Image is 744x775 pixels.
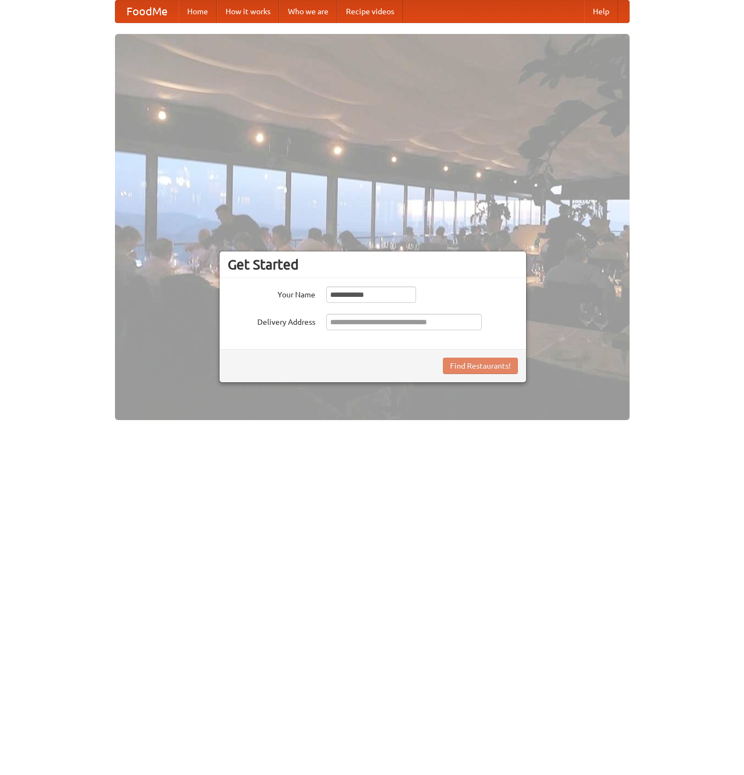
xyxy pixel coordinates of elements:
[228,286,315,300] label: Your Name
[116,1,178,22] a: FoodMe
[217,1,279,22] a: How it works
[443,358,518,374] button: Find Restaurants!
[228,314,315,328] label: Delivery Address
[178,1,217,22] a: Home
[228,256,518,273] h3: Get Started
[584,1,618,22] a: Help
[279,1,337,22] a: Who we are
[337,1,403,22] a: Recipe videos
